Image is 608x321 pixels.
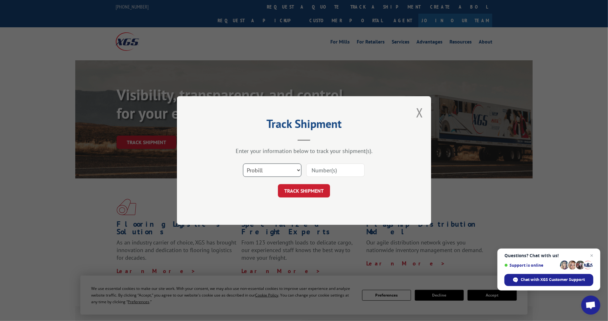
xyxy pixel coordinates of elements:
[504,263,558,268] span: Support is online
[588,252,596,259] span: Close chat
[416,104,423,121] button: Close modal
[278,184,330,197] button: TRACK SHIPMENT
[521,277,585,283] span: Chat with XGS Customer Support
[581,296,600,315] div: Open chat
[209,119,399,131] h2: Track Shipment
[209,147,399,155] div: Enter your information below to track your shipment(s).
[504,274,593,286] div: Chat with XGS Customer Support
[306,164,365,177] input: Number(s)
[504,253,593,258] span: Questions? Chat with us!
